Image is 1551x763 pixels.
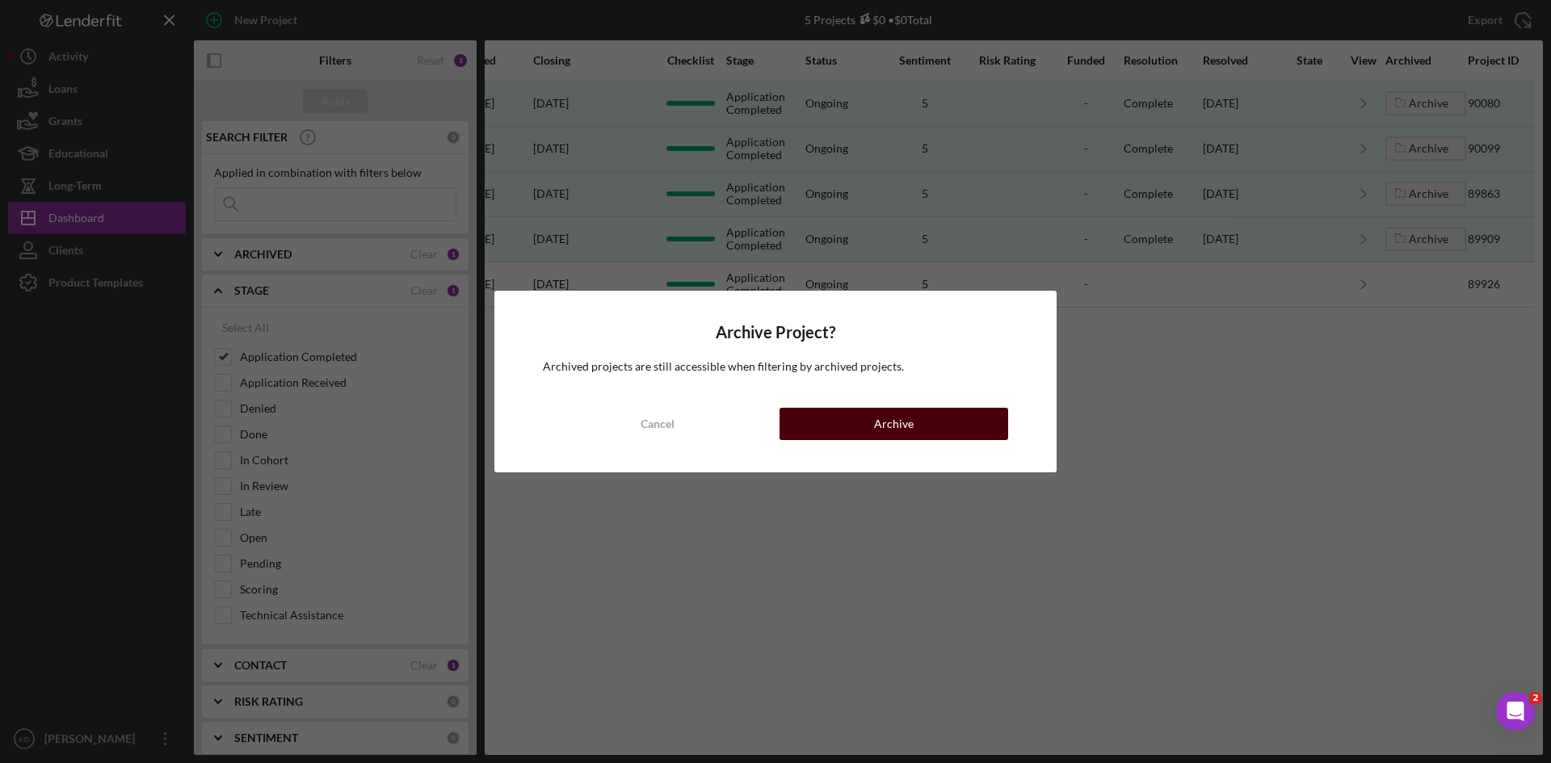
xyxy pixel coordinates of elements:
iframe: Intercom live chat [1496,692,1535,731]
span: 2 [1529,692,1542,705]
h4: Archive Project? [543,323,1008,342]
p: Archived projects are still accessible when filtering by archived projects. [543,358,1008,375]
button: Archive [780,408,1008,440]
button: Cancel [543,408,771,440]
div: Cancel [641,408,675,440]
div: Archive [874,408,914,440]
